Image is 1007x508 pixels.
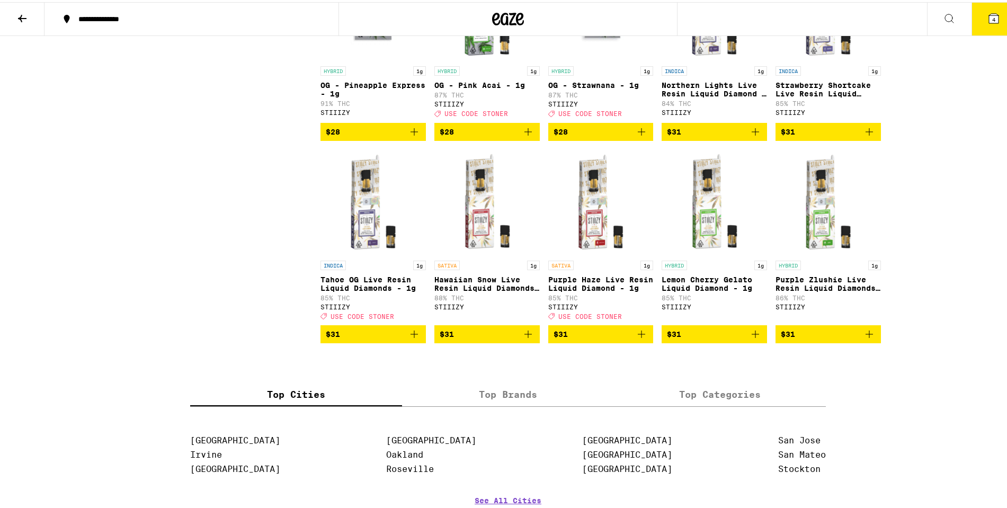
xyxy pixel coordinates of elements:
[778,462,821,472] a: Stockton
[434,259,460,268] p: SATIVA
[776,301,881,308] div: STIIIZY
[548,323,654,341] button: Add to bag
[548,147,654,323] a: Open page for Purple Haze Live Resin Liquid Diamond - 1g from STIIIZY
[320,292,426,299] p: 85% THC
[444,109,508,115] span: USE CODE STONER
[667,126,681,134] span: $31
[434,292,540,299] p: 88% THC
[582,462,672,472] a: [GEOGRAPHIC_DATA]
[640,259,653,268] p: 1g
[776,121,881,139] button: Add to bag
[320,301,426,308] div: STIIIZY
[527,64,540,74] p: 1g
[190,433,280,443] a: [GEOGRAPHIC_DATA]
[320,121,426,139] button: Add to bag
[548,292,654,299] p: 85% THC
[434,301,540,308] div: STIIIZY
[320,98,426,105] p: 91% THC
[776,147,881,253] img: STIIIZY - Purple Zlushie Live Resin Liquid Diamonds - 1g
[554,126,568,134] span: $28
[190,381,826,405] div: tabs
[776,273,881,290] p: Purple Zlushie Live Resin Liquid Diamonds - 1g
[548,99,654,105] div: STIIIZY
[326,328,340,336] span: $31
[434,79,540,87] p: OG - Pink Acai - 1g
[326,126,340,134] span: $28
[662,147,767,253] img: STIIIZY - Lemon Cherry Gelato Liquid Diamond - 1g
[527,259,540,268] p: 1g
[320,79,426,96] p: OG - Pineapple Express - 1g
[190,448,222,458] a: Irvine
[320,107,426,114] div: STIIIZY
[190,462,280,472] a: [GEOGRAPHIC_DATA]
[558,311,622,318] span: USE CODE STONER
[320,147,426,323] a: Open page for Tahoe OG Live Resin Liquid Diamonds - 1g from STIIIZY
[776,107,881,114] div: STIIIZY
[582,433,672,443] a: [GEOGRAPHIC_DATA]
[440,328,454,336] span: $31
[413,259,426,268] p: 1g
[548,273,654,290] p: Purple Haze Live Resin Liquid Diamond - 1g
[320,273,426,290] p: Tahoe OG Live Resin Liquid Diamonds - 1g
[548,79,654,87] p: OG - Strawnana - 1g
[776,292,881,299] p: 86% THC
[440,126,454,134] span: $28
[754,64,767,74] p: 1g
[662,301,767,308] div: STIIIZY
[413,64,426,74] p: 1g
[434,147,540,323] a: Open page for Hawaiian Snow Live Resin Liquid Diamonds - 1g from STIIIZY
[868,64,881,74] p: 1g
[776,147,881,323] a: Open page for Purple Zlushie Live Resin Liquid Diamonds - 1g from STIIIZY
[582,448,672,458] a: [GEOGRAPHIC_DATA]
[6,7,76,16] span: Hi. Need any help?
[434,323,540,341] button: Add to bag
[662,64,687,74] p: INDICA
[776,98,881,105] p: 85% THC
[320,323,426,341] button: Add to bag
[554,328,568,336] span: $31
[614,381,826,404] label: Top Categories
[434,64,460,74] p: HYBRID
[662,147,767,323] a: Open page for Lemon Cherry Gelato Liquid Diamond - 1g from STIIIZY
[662,323,767,341] button: Add to bag
[434,121,540,139] button: Add to bag
[190,381,402,404] label: Top Cities
[640,64,653,74] p: 1g
[386,462,434,472] a: Roseville
[781,328,795,336] span: $31
[320,64,346,74] p: HYBRID
[776,79,881,96] p: Strawberry Shortcake Live Resin Liquid Diamonds - 1g
[992,14,995,21] span: 4
[434,90,540,96] p: 87% THC
[320,147,426,253] img: STIIIZY - Tahoe OG Live Resin Liquid Diamonds - 1g
[662,121,767,139] button: Add to bag
[662,273,767,290] p: Lemon Cherry Gelato Liquid Diamond - 1g
[781,126,795,134] span: $31
[662,259,687,268] p: HYBRID
[548,301,654,308] div: STIIIZY
[548,64,574,74] p: HYBRID
[778,433,821,443] a: San Jose
[386,448,423,458] a: Oakland
[662,79,767,96] p: Northern Lights Live Resin Liquid Diamond - 1g
[776,64,801,74] p: INDICA
[868,259,881,268] p: 1g
[662,292,767,299] p: 85% THC
[548,121,654,139] button: Add to bag
[548,147,654,253] img: STIIIZY - Purple Haze Live Resin Liquid Diamond - 1g
[662,107,767,114] div: STIIIZY
[320,259,346,268] p: INDICA
[386,433,476,443] a: [GEOGRAPHIC_DATA]
[667,328,681,336] span: $31
[754,259,767,268] p: 1g
[558,109,622,115] span: USE CODE STONER
[662,98,767,105] p: 84% THC
[548,90,654,96] p: 87% THC
[434,273,540,290] p: Hawaiian Snow Live Resin Liquid Diamonds - 1g
[778,448,826,458] a: San Mateo
[776,323,881,341] button: Add to bag
[434,99,540,105] div: STIIIZY
[434,147,540,253] img: STIIIZY - Hawaiian Snow Live Resin Liquid Diamonds - 1g
[776,259,801,268] p: HYBRID
[402,381,614,404] label: Top Brands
